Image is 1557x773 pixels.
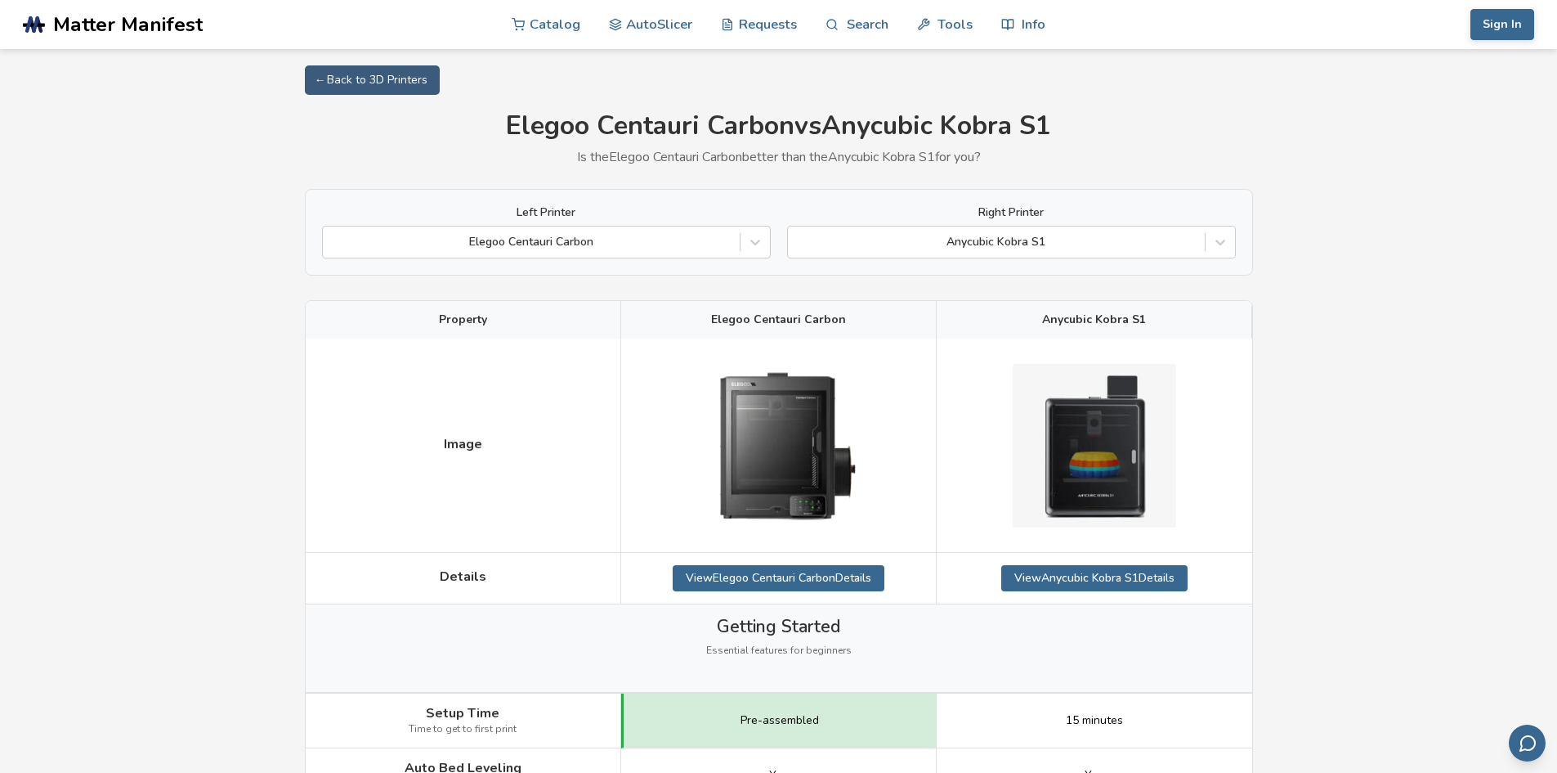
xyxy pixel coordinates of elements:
[331,236,334,249] input: Elegoo Centauri Carbon
[740,714,819,727] span: Pre-assembled
[1013,364,1176,528] img: Anycubic Kobra S1
[426,706,499,721] span: Setup Time
[305,150,1253,164] p: Is the Elegoo Centauri Carbon better than the Anycubic Kobra S1 for you?
[439,313,487,326] span: Property
[53,13,203,36] span: Matter Manifest
[322,206,771,219] label: Left Printer
[796,236,799,249] input: Anycubic Kobra S1
[696,351,860,539] img: Elegoo Centauri Carbon
[444,437,482,452] span: Image
[1001,565,1188,591] a: ViewAnycubic Kobra S1Details
[1066,714,1123,727] span: 15 minutes
[711,313,846,326] span: Elegoo Centauri Carbon
[1470,9,1534,40] button: Sign In
[305,111,1253,142] h1: Elegoo Centauri Carbon vs Anycubic Kobra S1
[440,569,486,584] span: Details
[409,724,517,735] span: Time to get to first print
[787,206,1236,219] label: Right Printer
[1042,313,1146,326] span: Anycubic Kobra S1
[1509,725,1546,762] button: Send feedback via email
[706,645,852,657] span: Essential features for beginners
[305,65,440,95] a: ← Back to 3D Printers
[717,617,840,636] span: Getting Started
[673,565,884,591] a: ViewElegoo Centauri CarbonDetails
